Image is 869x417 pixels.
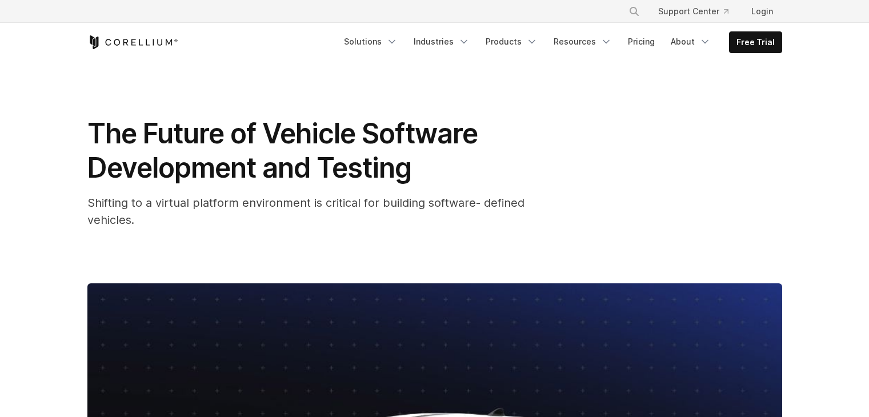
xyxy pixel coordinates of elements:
span: The Future of Vehicle Software Development and Testing [87,117,478,185]
div: Navigation Menu [337,31,782,53]
a: Support Center [649,1,738,22]
a: Login [742,1,782,22]
a: Products [479,31,544,52]
a: Industries [407,31,476,52]
div: Navigation Menu [615,1,782,22]
a: Resources [547,31,619,52]
button: Search [624,1,644,22]
span: Shifting to a virtual platform environment is critical for building software- defined vehicles. [87,196,524,227]
a: Corellium Home [87,35,178,49]
a: Free Trial [730,32,782,53]
a: About [664,31,718,52]
a: Pricing [621,31,662,52]
a: Solutions [337,31,405,52]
